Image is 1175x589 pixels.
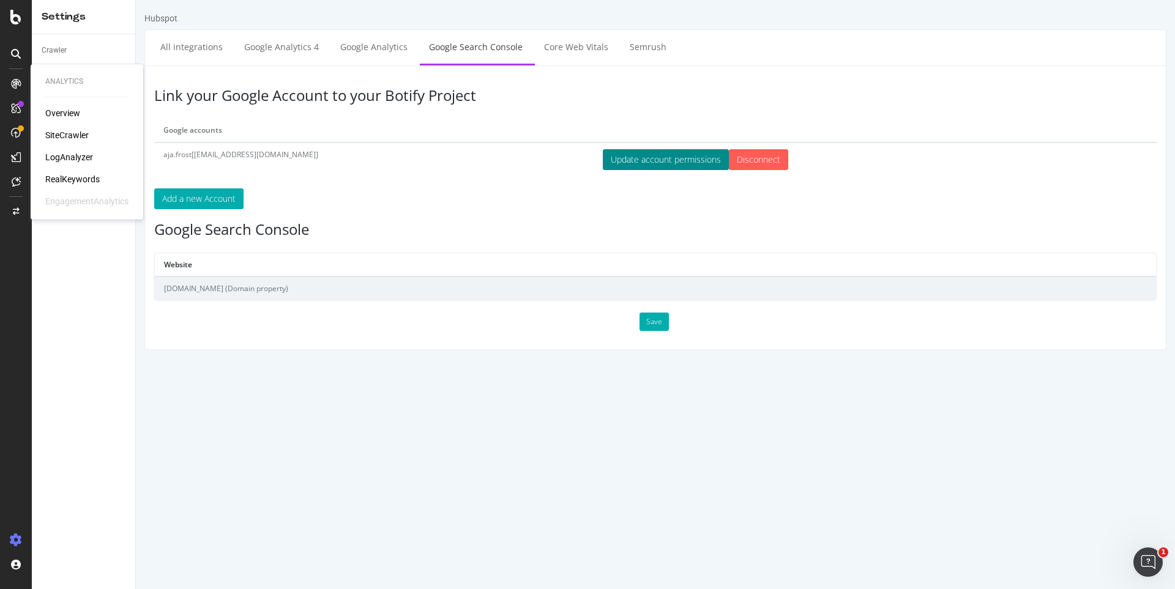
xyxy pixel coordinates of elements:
th: Website [19,253,1020,276]
a: Google Analytics 4 [99,30,192,64]
div: Settings [42,10,125,24]
a: LogAnalyzer [45,151,93,163]
span: 1 [1158,547,1168,557]
a: Keywords [42,62,127,75]
a: RealKeywords [45,173,100,185]
td: aja.frost[[EMAIL_ADDRESS][DOMAIN_NAME]] [18,143,458,176]
div: Crawler [42,44,67,57]
button: Update account permissions [467,149,593,170]
a: SiteCrawler [45,129,89,141]
a: Google Search Console [284,30,396,64]
button: Save [504,313,533,331]
div: Keywords [42,62,74,75]
a: Overview [45,107,80,119]
a: Crawler [42,44,127,57]
a: Semrush [485,30,540,64]
h3: Google Search Console [18,221,1021,237]
div: Analytics [45,76,129,87]
div: EngagementAnalytics [45,195,129,207]
th: Google accounts [18,119,458,142]
td: [DOMAIN_NAME] (Domain property) [19,276,1020,300]
a: Core Web Vitals [399,30,482,64]
a: Google Analytics [195,30,281,64]
h3: Link your Google Account to your Botify Project [18,87,1021,103]
input: Disconnect [593,149,652,170]
button: Add a new Account [18,188,108,209]
iframe: Intercom live chat [1133,547,1163,577]
div: Hubspot [9,12,42,24]
a: All integrations [15,30,96,64]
